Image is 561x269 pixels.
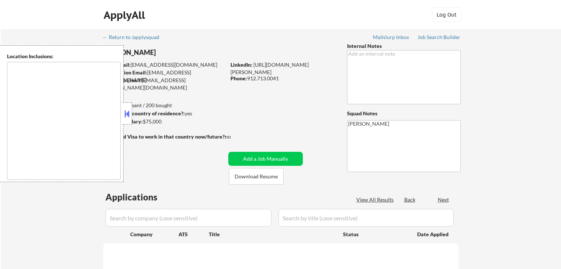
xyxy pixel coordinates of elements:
[7,53,121,60] div: Location Inclusions:
[356,196,396,203] div: View All Results
[228,152,303,166] button: Add a Job Manually
[103,48,255,57] div: [PERSON_NAME]
[231,75,247,81] strong: Phone:
[373,35,410,40] div: Mailslurp Inbox
[103,133,226,140] strong: Will need Visa to work in that country now/future?:
[231,62,309,75] a: [URL][DOMAIN_NAME][PERSON_NAME]
[373,34,410,42] a: Mailslurp Inbox
[105,193,179,202] div: Applications
[432,7,461,22] button: Log Out
[231,75,335,82] div: 912.713.0041
[347,42,461,50] div: Internal Notes
[103,110,224,117] div: yes
[209,231,336,238] div: Title
[229,168,284,185] button: Download Resume
[438,196,450,203] div: Next
[103,102,226,109] div: 160 sent / 200 bought
[278,209,454,227] input: Search by title (case sensitive)
[347,110,461,117] div: Squad Notes
[103,77,226,91] div: [EMAIL_ADDRESS][PERSON_NAME][DOMAIN_NAME]
[103,34,166,42] a: ← Return to /applysquad
[103,118,226,125] div: $75,000
[104,61,226,69] div: [EMAIL_ADDRESS][DOMAIN_NAME]
[343,227,406,241] div: Status
[231,62,252,68] strong: LinkedIn:
[418,35,461,40] div: Job Search Builder
[417,231,450,238] div: Date Applied
[130,231,179,238] div: Company
[105,209,271,227] input: Search by company (case sensitive)
[104,9,147,21] div: ApplyAll
[404,196,416,203] div: Back
[179,231,209,238] div: ATS
[104,69,226,83] div: [EMAIL_ADDRESS][DOMAIN_NAME]
[103,35,166,40] div: ← Return to /applysquad
[103,110,185,116] strong: Can work in country of residence?:
[225,133,246,140] div: no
